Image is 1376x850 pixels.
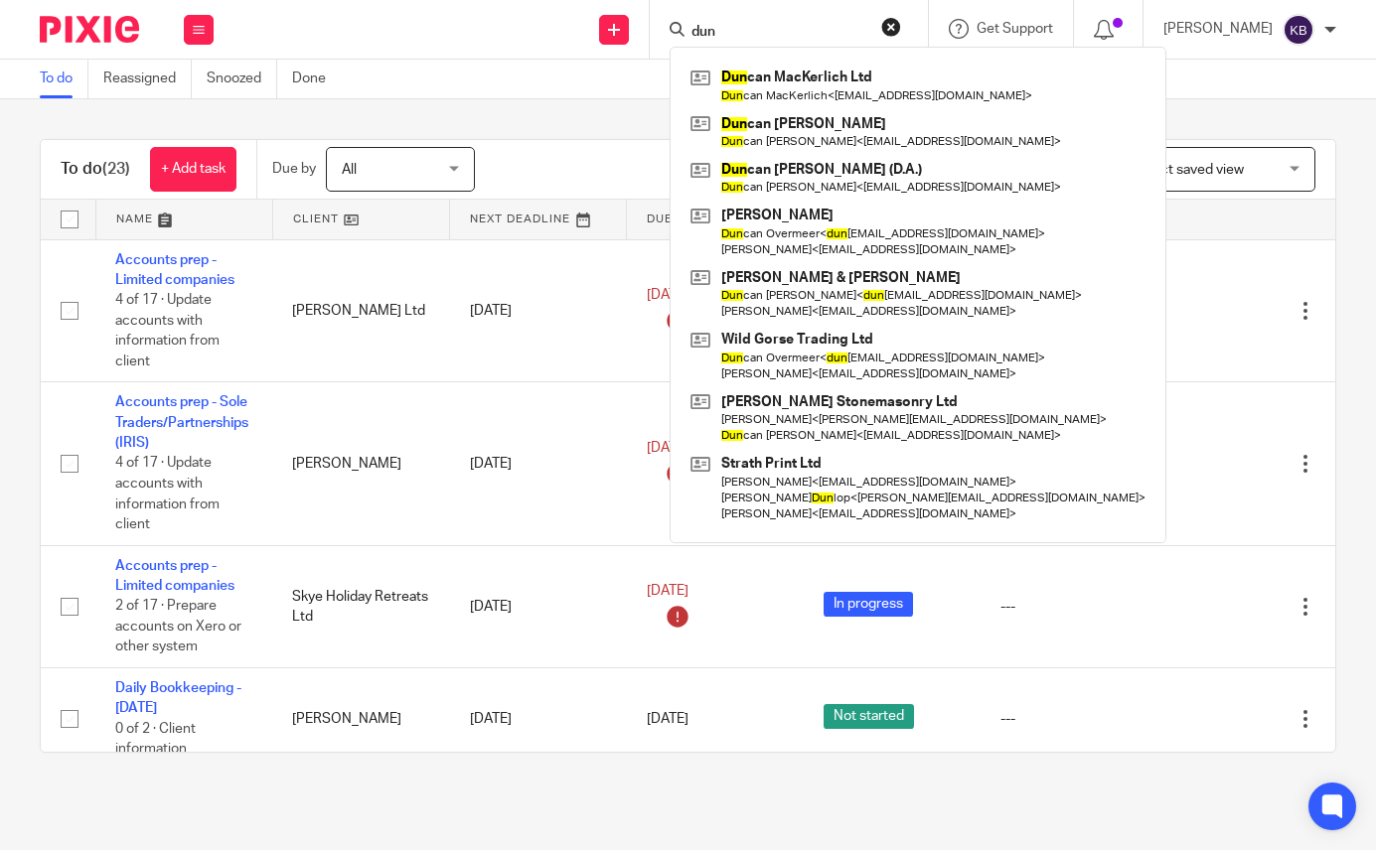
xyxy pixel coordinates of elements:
[272,159,316,179] p: Due by
[115,722,196,757] span: 0 of 2 · Client information
[272,668,449,771] td: [PERSON_NAME]
[150,147,236,192] a: + Add task
[40,16,139,43] img: Pixie
[450,239,627,382] td: [DATE]
[647,584,688,598] span: [DATE]
[102,161,130,177] span: (23)
[689,24,868,42] input: Search
[103,60,192,98] a: Reassigned
[292,60,341,98] a: Done
[647,288,688,302] span: [DATE]
[647,712,688,726] span: [DATE]
[115,457,220,532] span: 4 of 17 · Update accounts with information from client
[272,382,449,545] td: [PERSON_NAME]
[272,239,449,382] td: [PERSON_NAME] Ltd
[115,600,241,654] span: 2 of 17 · Prepare accounts on Xero or other system
[1163,19,1273,39] p: [PERSON_NAME]
[881,17,901,37] button: Clear
[115,681,241,715] a: Daily Bookkeeping - [DATE]
[824,592,913,617] span: In progress
[115,253,234,287] a: Accounts prep - Limited companies
[115,395,248,450] a: Accounts prep - Sole Traders/Partnerships (IRIS)
[1283,14,1314,46] img: svg%3E
[1000,597,1138,617] div: ---
[450,545,627,667] td: [DATE]
[647,441,688,455] span: [DATE]
[61,159,130,180] h1: To do
[450,382,627,545] td: [DATE]
[342,163,357,177] span: All
[40,60,88,98] a: To do
[115,559,234,593] a: Accounts prep - Limited companies
[1000,709,1138,729] div: ---
[824,704,914,729] span: Not started
[977,22,1053,36] span: Get Support
[450,668,627,771] td: [DATE]
[207,60,277,98] a: Snoozed
[272,545,449,667] td: Skye Holiday Retreats Ltd
[115,293,220,368] span: 4 of 17 · Update accounts with information from client
[1133,163,1244,177] span: Select saved view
